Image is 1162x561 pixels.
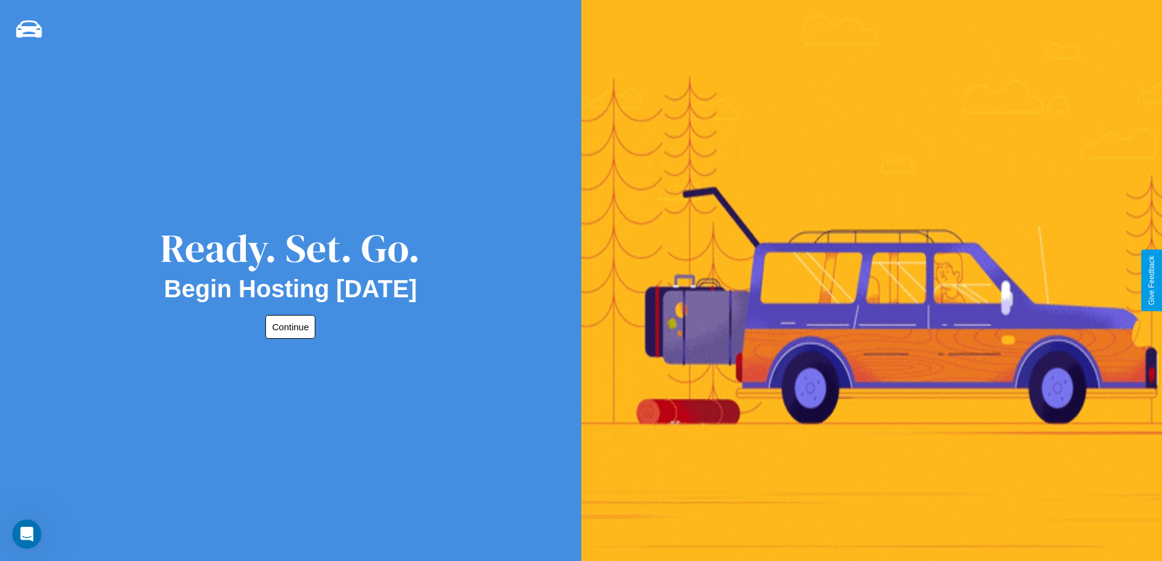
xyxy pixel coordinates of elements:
h2: Begin Hosting [DATE] [164,275,417,303]
iframe: Intercom live chat [12,519,41,549]
button: Continue [265,315,315,339]
div: Ready. Set. Go. [160,221,420,275]
div: Give Feedback [1147,256,1156,305]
